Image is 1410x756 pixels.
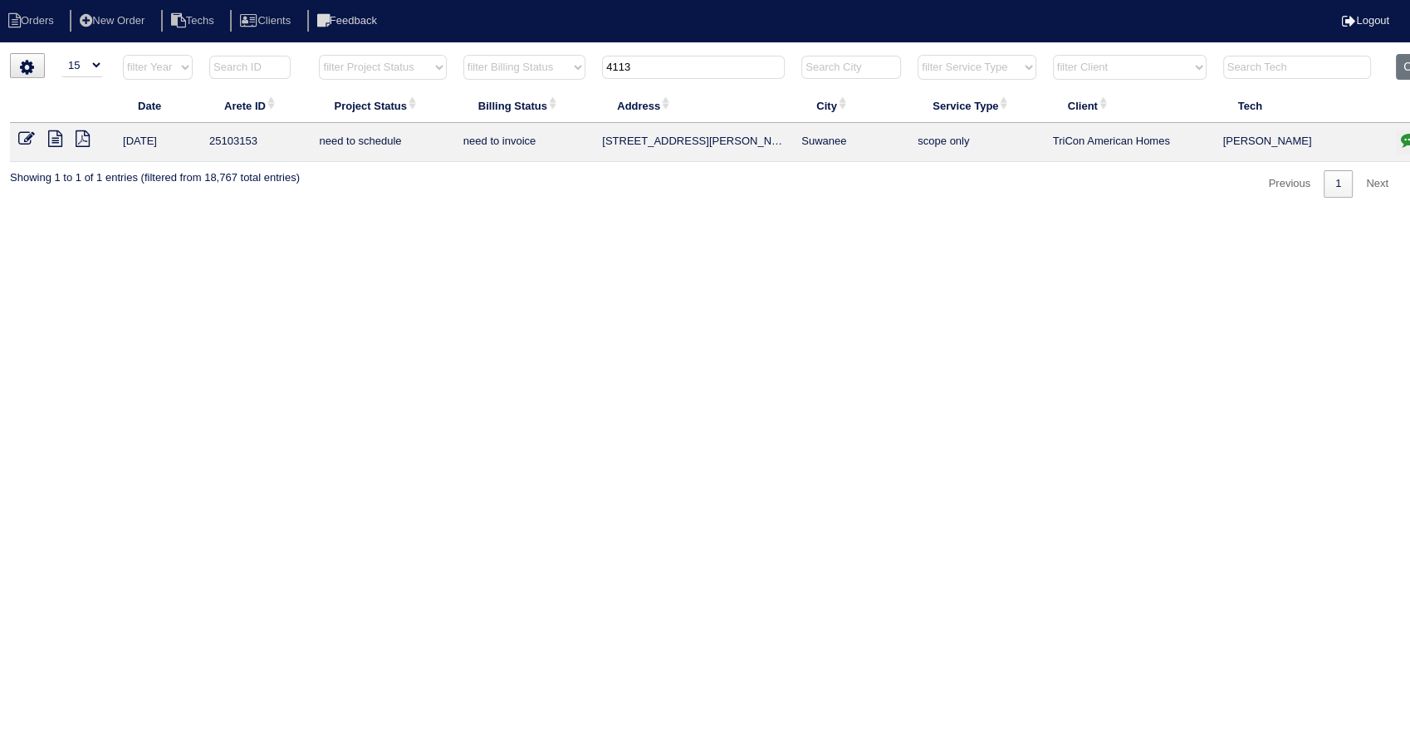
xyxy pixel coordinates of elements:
[1342,14,1389,27] a: Logout
[209,56,291,79] input: Search ID
[70,14,158,27] a: New Order
[1223,56,1371,79] input: Search Tech
[594,88,793,123] th: Address: activate to sort column ascending
[161,14,228,27] a: Techs
[1354,170,1400,198] a: Next
[115,88,201,123] th: Date
[115,123,201,162] td: [DATE]
[1045,88,1215,123] th: Client: activate to sort column ascending
[10,162,300,185] div: Showing 1 to 1 of 1 entries (filtered from 18,767 total entries)
[1215,88,1388,123] th: Tech
[801,56,901,79] input: Search City
[909,88,1044,123] th: Service Type: activate to sort column ascending
[1215,123,1388,162] td: [PERSON_NAME]
[1256,170,1322,198] a: Previous
[161,10,228,32] li: Techs
[455,88,594,123] th: Billing Status: activate to sort column ascending
[909,123,1044,162] td: scope only
[1324,170,1353,198] a: 1
[1045,123,1215,162] td: TriCon American Homes
[311,88,454,123] th: Project Status: activate to sort column ascending
[793,123,909,162] td: Suwanee
[793,88,909,123] th: City: activate to sort column ascending
[201,123,311,162] td: 25103153
[307,10,390,32] li: Feedback
[230,10,304,32] li: Clients
[230,14,304,27] a: Clients
[311,123,454,162] td: need to schedule
[602,56,785,79] input: Search Address
[70,10,158,32] li: New Order
[455,123,594,162] td: need to invoice
[594,123,793,162] td: [STREET_ADDRESS][PERSON_NAME]
[201,88,311,123] th: Arete ID: activate to sort column ascending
